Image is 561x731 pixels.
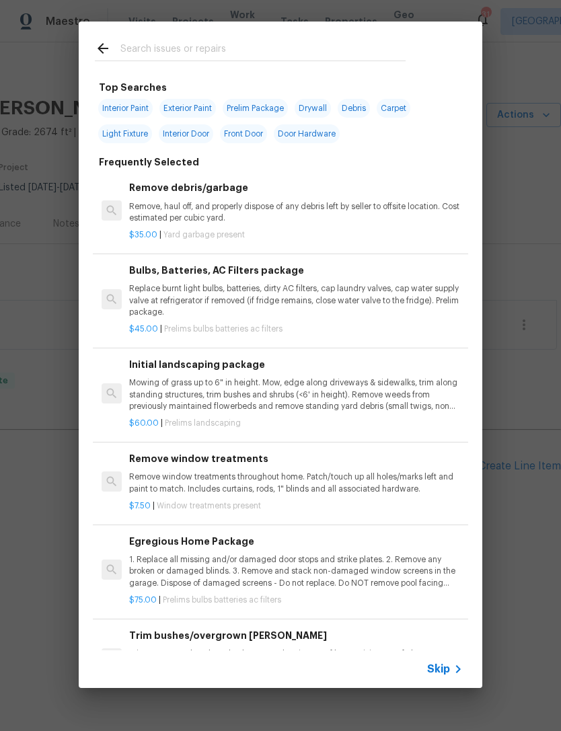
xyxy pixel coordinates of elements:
[157,502,261,510] span: Window treatments present
[338,99,370,118] span: Debris
[129,471,463,494] p: Remove window treatments throughout home. Patch/touch up all holes/marks left and paint to match....
[129,283,463,317] p: Replace burnt light bulbs, batteries, dirty AC filters, cap laundry valves, cap water supply valv...
[99,155,199,169] h6: Frequently Selected
[129,263,463,278] h6: Bulbs, Batteries, AC Filters package
[274,124,340,143] span: Door Hardware
[129,648,463,671] p: Trim overgrown hegdes & bushes around perimeter of home giving 12" of clearance. Properly dispose...
[164,325,283,333] span: Prelims bulbs batteries ac filters
[129,419,159,427] span: $60.00
[159,124,213,143] span: Interior Door
[99,80,167,95] h6: Top Searches
[295,99,331,118] span: Drywall
[129,418,463,429] p: |
[223,99,288,118] span: Prelim Package
[129,554,463,588] p: 1. Replace all missing and/or damaged door stops and strike plates. 2. Remove any broken or damag...
[163,231,245,239] span: Yard garbage present
[129,229,463,241] p: |
[129,500,463,512] p: |
[120,40,406,61] input: Search issues or repairs
[129,502,151,510] span: $7.50
[165,419,241,427] span: Prelims landscaping
[98,99,153,118] span: Interior Paint
[129,451,463,466] h6: Remove window treatments
[220,124,267,143] span: Front Door
[377,99,410,118] span: Carpet
[129,596,157,604] span: $75.00
[129,180,463,195] h6: Remove debris/garbage
[129,377,463,412] p: Mowing of grass up to 6" in height. Mow, edge along driveways & sidewalks, trim along standing st...
[163,596,281,604] span: Prelims bulbs batteries ac filters
[129,231,157,239] span: $35.00
[159,99,216,118] span: Exterior Paint
[427,662,450,676] span: Skip
[129,594,463,606] p: |
[129,325,158,333] span: $45.00
[129,534,463,549] h6: Egregious Home Package
[129,628,463,643] h6: Trim bushes/overgrown [PERSON_NAME]
[129,323,463,335] p: |
[98,124,152,143] span: Light Fixture
[129,201,463,224] p: Remove, haul off, and properly dispose of any debris left by seller to offsite location. Cost est...
[129,357,463,372] h6: Initial landscaping package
